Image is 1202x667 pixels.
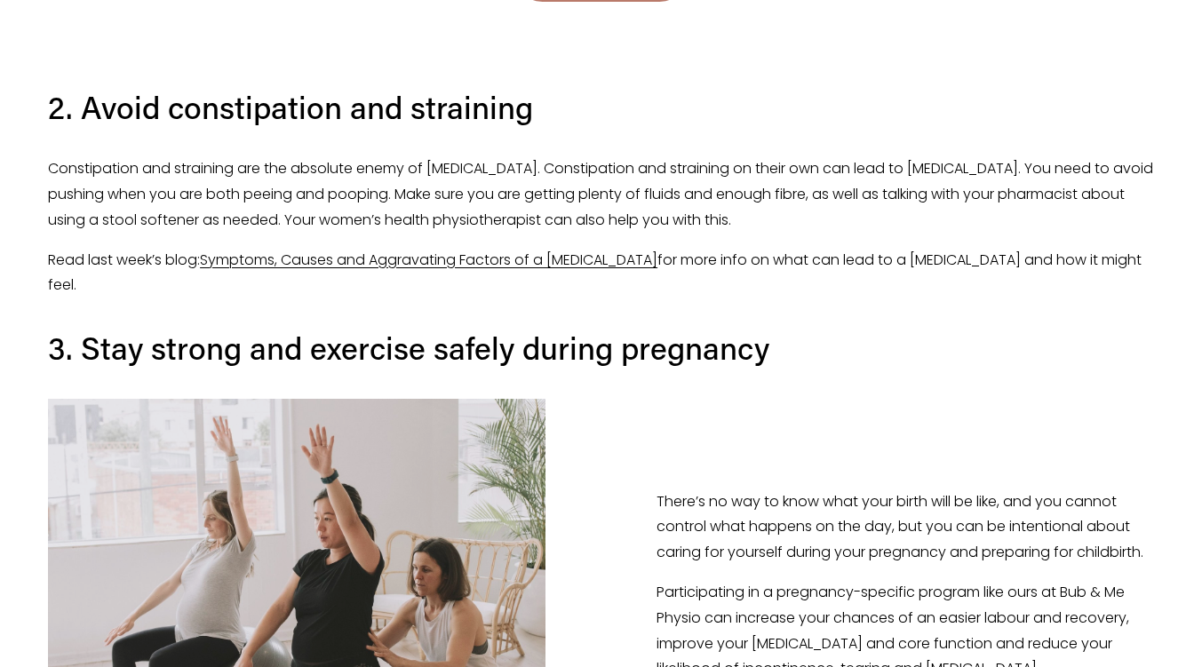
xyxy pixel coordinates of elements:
h3: 3. Stay strong and exercise safely during pregnancy [48,327,1154,369]
a: Symptoms, Causes and Aggravating Factors of a [MEDICAL_DATA] [200,250,657,270]
p: Read last week’s blog: for more info on what can lead to a [MEDICAL_DATA] and how it might feel. [48,248,1154,299]
h3: 2. Avoid constipation and straining [48,86,1154,128]
p: There’s no way to know what your birth will be like, and you cannot control what happens on the d... [657,489,1154,566]
p: Constipation and straining are the absolute enemy of [MEDICAL_DATA]. Constipation and straining o... [48,156,1154,233]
